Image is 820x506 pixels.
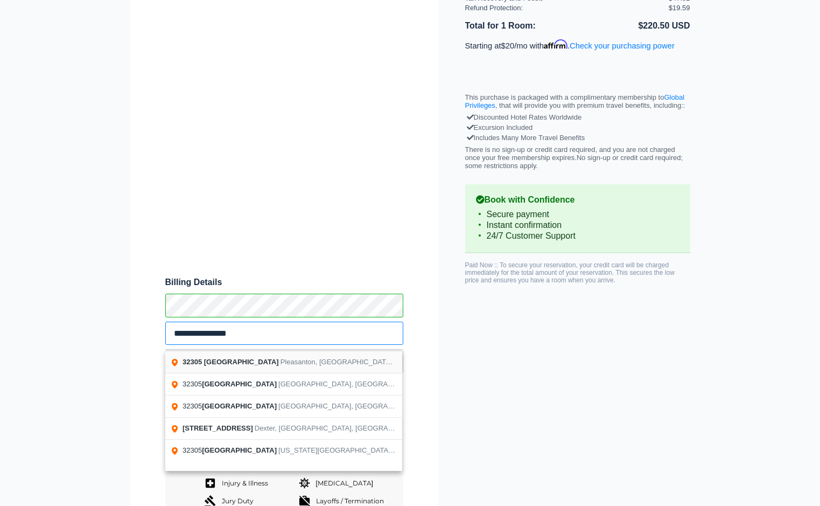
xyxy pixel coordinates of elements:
[165,278,403,287] span: Billing Details
[578,19,690,33] li: $220.50 USD
[202,446,277,454] span: [GEOGRAPHIC_DATA]
[465,39,690,50] p: Starting at /mo with .
[278,446,544,454] span: [US_STATE][GEOGRAPHIC_DATA], [GEOGRAPHIC_DATA], [GEOGRAPHIC_DATA]
[468,122,688,133] div: Excursion Included
[465,145,690,170] p: There is no sign-up or credit card required, and you are not charged once your free membership ex...
[465,154,683,170] span: No sign-up or credit card required; some restrictions apply.
[465,261,675,284] span: Paid Now :: To secure your reservation, your credit card will be charged immediately for the tota...
[183,380,278,388] span: 32305
[183,402,278,410] span: 32305
[669,4,690,12] div: $19.59
[465,93,685,109] a: Global Privileges
[476,209,679,220] li: Secure payment
[468,133,688,143] div: Includes Many More Travel Benefits
[465,93,690,109] p: This purchase is packaged with a complimentary membership to , that will provide you with premium...
[465,4,669,12] div: Refund Protection:
[465,60,690,71] iframe: PayPal Message 1
[255,424,429,432] span: Dexter, [GEOGRAPHIC_DATA], [GEOGRAPHIC_DATA]
[278,380,504,388] span: [GEOGRAPHIC_DATA], [GEOGRAPHIC_DATA], [GEOGRAPHIC_DATA]
[476,195,679,205] b: Book with Confidence
[202,380,277,388] span: [GEOGRAPHIC_DATA]
[544,39,567,49] span: Affirm
[278,402,504,410] span: [GEOGRAPHIC_DATA], [GEOGRAPHIC_DATA], [GEOGRAPHIC_DATA]
[281,358,469,366] span: Pleasanton, [GEOGRAPHIC_DATA], [GEOGRAPHIC_DATA]
[468,112,688,122] div: Discounted Hotel Rates Worldwide
[570,41,675,50] a: Check your purchasing power - Learn more about Affirm Financing (opens in modal)
[183,446,278,454] span: 32305
[183,424,253,432] span: [STREET_ADDRESS]
[501,41,515,50] span: $20
[465,19,578,33] li: Total for 1 Room:
[476,220,679,231] li: Instant confirmation
[202,402,277,410] span: [GEOGRAPHIC_DATA]
[183,358,202,366] span: 32305
[204,358,279,366] span: [GEOGRAPHIC_DATA]
[476,231,679,241] li: 24/7 Customer Support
